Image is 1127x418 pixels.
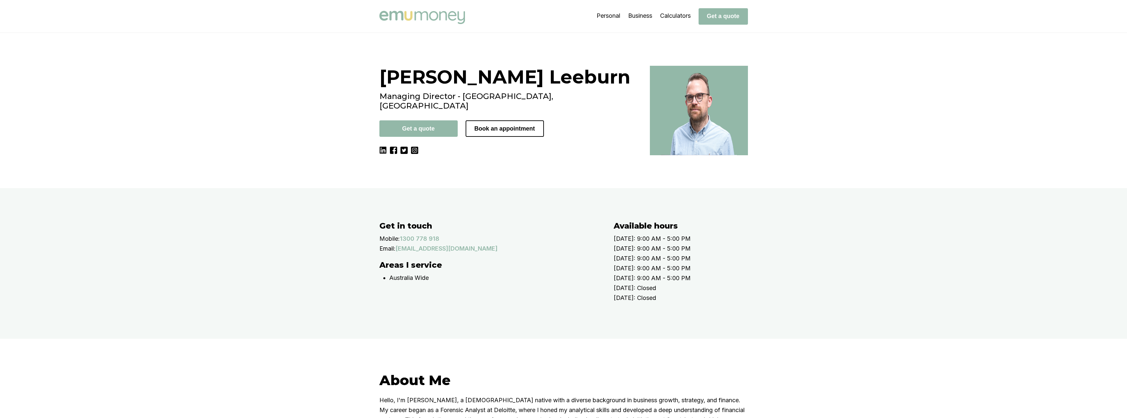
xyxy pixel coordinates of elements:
[614,283,761,293] p: [DATE]: Closed
[379,147,387,154] img: LinkedIn
[396,244,498,254] a: [EMAIL_ADDRESS][DOMAIN_NAME]
[379,91,642,111] h2: Managing Director - [GEOGRAPHIC_DATA], [GEOGRAPHIC_DATA]
[379,221,601,231] h2: Get in touch
[614,254,761,263] p: [DATE]: 9:00 AM - 5:00 PM
[614,244,761,254] p: [DATE]: 9:00 AM - 5:00 PM
[400,147,408,154] img: Twitter
[699,12,748,19] a: Get a quote
[411,147,418,154] img: Instagram
[379,120,458,137] button: Get a quote
[466,120,544,137] button: Book an appointment
[400,234,439,244] a: 1300 778 918
[379,244,396,254] p: Email:
[379,372,748,389] h2: About Me
[614,293,761,303] p: [DATE]: Closed
[614,263,761,273] p: [DATE]: 9:00 AM - 5:00 PM
[379,66,642,88] h1: [PERSON_NAME] Leeburn
[614,221,761,231] h2: Available hours
[389,273,601,283] p: Australia Wide
[390,147,397,154] img: Facebook
[650,66,748,155] img: Managing Director - Matt Leeburn
[379,234,400,244] p: Mobile:
[379,11,465,24] img: Emu Money logo
[614,273,761,283] p: [DATE]: 9:00 AM - 5:00 PM
[699,8,748,25] button: Get a quote
[614,234,761,244] p: [DATE]: 9:00 AM - 5:00 PM
[379,260,601,270] h2: Areas I service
